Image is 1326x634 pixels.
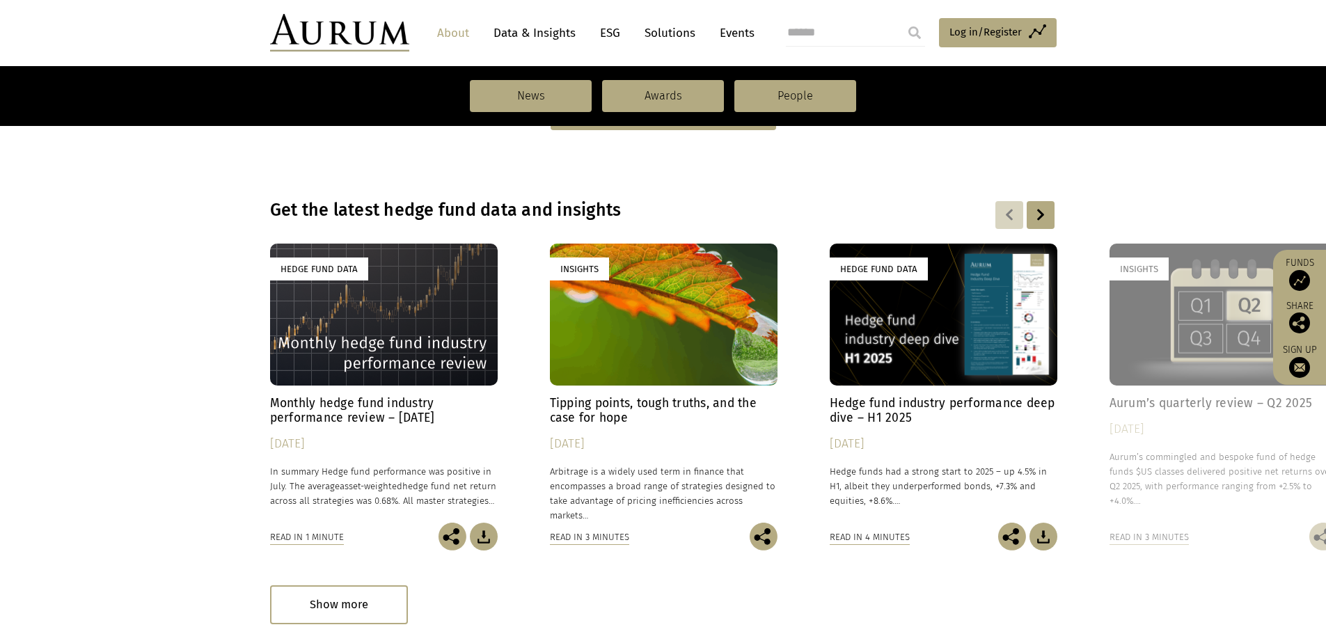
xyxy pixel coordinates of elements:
a: About [430,20,476,46]
img: Aurum [270,14,409,51]
div: [DATE] [270,434,498,454]
div: Insights [550,257,609,280]
div: Read in 1 minute [270,530,344,545]
a: Hedge Fund Data Monthly hedge fund industry performance review – [DATE] [DATE] In summary Hedge f... [270,244,498,523]
a: Sign up [1280,344,1319,378]
div: [DATE] [550,434,778,454]
img: Download Article [1029,523,1057,550]
input: Submit [901,19,929,47]
img: Share this post [998,523,1026,550]
h3: Get the latest hedge fund data and insights [270,200,877,221]
a: News [470,80,592,112]
a: Funds [1280,257,1319,291]
p: Hedge funds had a strong start to 2025 – up 4.5% in H1, albeit they underperformed bonds, +7.3% a... [830,464,1057,508]
a: Hedge Fund Data Hedge fund industry performance deep dive – H1 2025 [DATE] Hedge funds had a stro... [830,244,1057,523]
div: Show more [270,585,408,624]
p: In summary Hedge fund performance was positive in July. The average hedge fund net return across ... [270,464,498,508]
span: asset-weighted [340,481,402,491]
a: Data & Insights [487,20,583,46]
a: Log in/Register [939,18,1057,47]
div: Read in 4 minutes [830,530,910,545]
div: Share [1280,301,1319,333]
div: Read in 3 minutes [550,530,629,545]
img: Share this post [750,523,778,550]
div: Hedge Fund Data [270,257,368,280]
h4: Tipping points, tough truths, and the case for hope [550,396,778,425]
img: Access Funds [1289,270,1310,291]
h4: Monthly hedge fund industry performance review – [DATE] [270,396,498,425]
h4: Hedge fund industry performance deep dive – H1 2025 [830,396,1057,425]
a: ESG [593,20,627,46]
a: People [734,80,856,112]
div: [DATE] [830,434,1057,454]
a: Solutions [638,20,702,46]
div: Read in 3 minutes [1110,530,1189,545]
span: Log in/Register [949,24,1022,40]
a: Insights Tipping points, tough truths, and the case for hope [DATE] Arbitrage is a widely used te... [550,244,778,523]
div: Insights [1110,257,1169,280]
img: Download Article [470,523,498,550]
p: Arbitrage is a widely used term in finance that encompasses a broad range of strategies designed ... [550,464,778,523]
img: Share this post [439,523,466,550]
a: Events [713,20,755,46]
img: Share this post [1289,312,1310,333]
div: Hedge Fund Data [830,257,928,280]
a: Awards [602,80,724,112]
img: Sign up to our newsletter [1289,357,1310,378]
